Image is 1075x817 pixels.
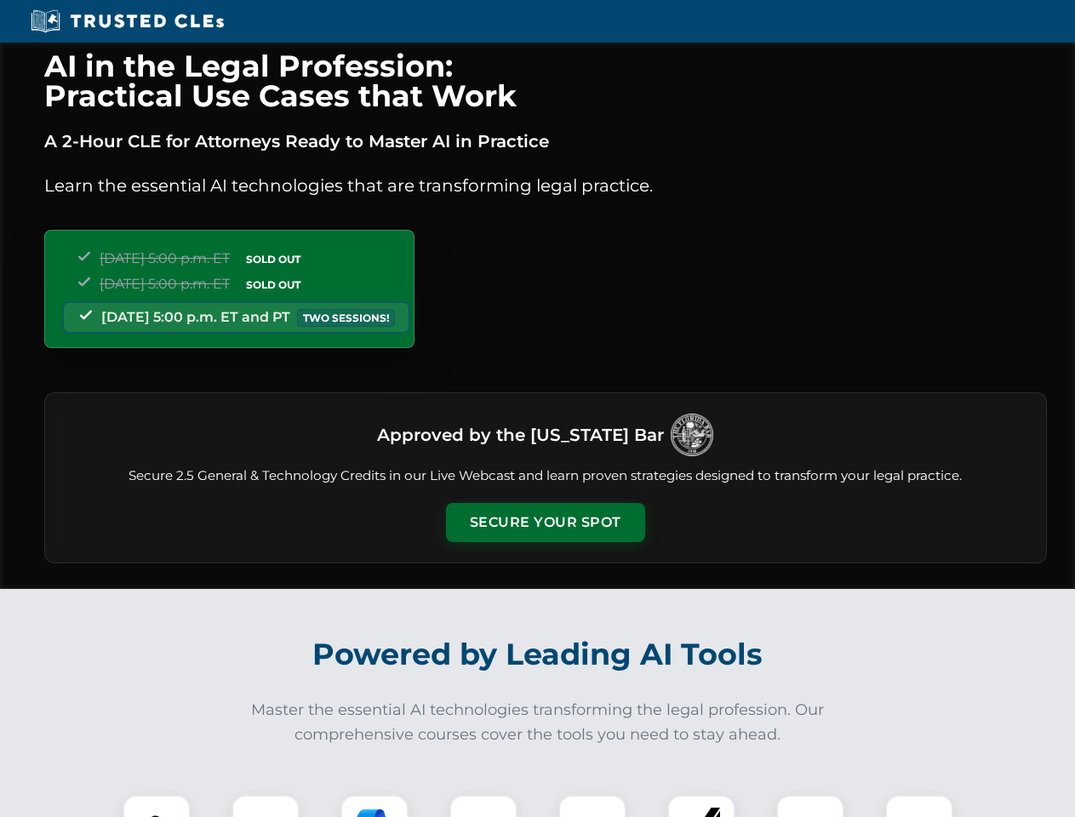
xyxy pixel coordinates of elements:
span: [DATE] 5:00 p.m. ET [100,250,230,266]
span: SOLD OUT [240,276,306,294]
p: Master the essential AI technologies transforming the legal profession. Our comprehensive courses... [240,698,836,747]
h2: Powered by Leading AI Tools [66,625,1009,684]
p: Secure 2.5 General & Technology Credits in our Live Webcast and learn proven strategies designed ... [66,466,1026,486]
span: SOLD OUT [240,250,306,268]
p: A 2-Hour CLE for Attorneys Ready to Master AI in Practice [44,128,1047,155]
h3: Approved by the [US_STATE] Bar [377,420,664,450]
button: Secure Your Spot [446,503,645,542]
h1: AI in the Legal Profession: Practical Use Cases that Work [44,51,1047,111]
p: Learn the essential AI technologies that are transforming legal practice. [44,172,1047,199]
span: [DATE] 5:00 p.m. ET [100,276,230,292]
img: Trusted CLEs [26,9,229,34]
img: Logo [671,414,713,456]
